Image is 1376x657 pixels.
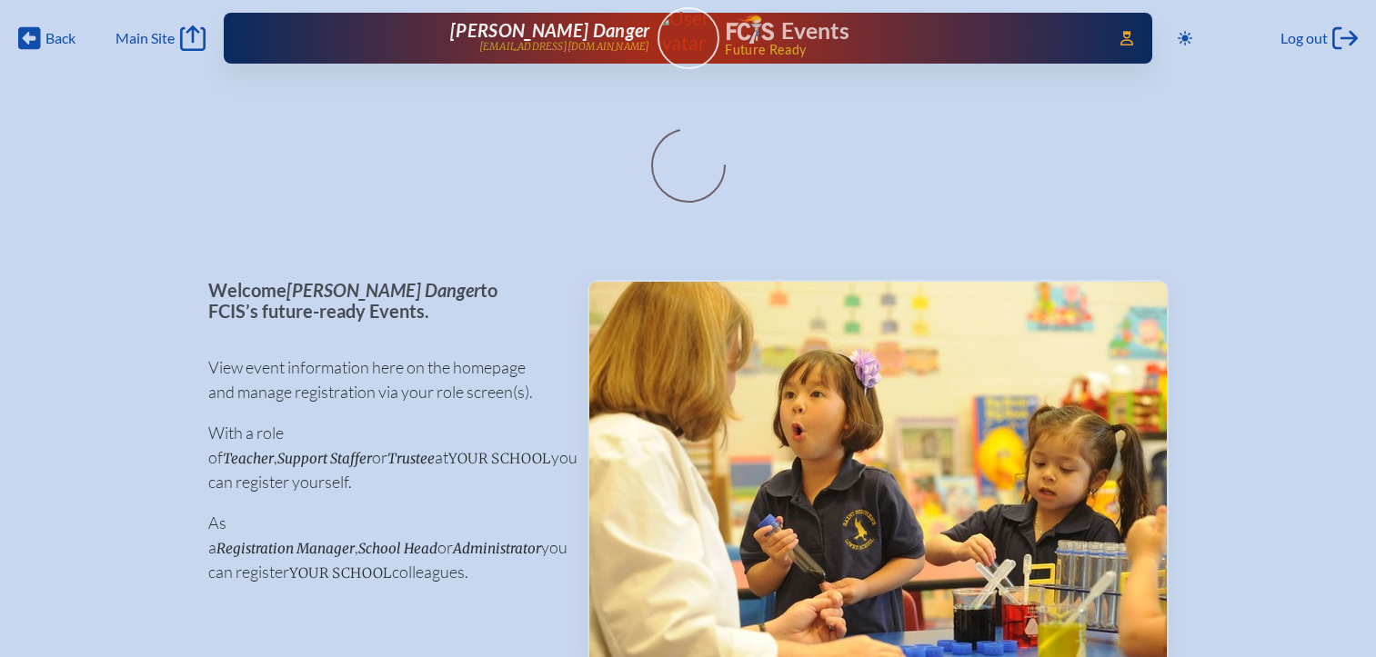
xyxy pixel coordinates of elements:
span: Teacher [223,450,274,467]
p: With a role of , or at you can register yourself. [208,421,558,494]
div: FCIS Events — Future ready [727,15,1095,56]
p: As a , or you can register colleagues. [208,511,558,584]
span: Back [45,29,75,47]
span: Administrator [453,540,541,557]
a: [PERSON_NAME] Danger[EMAIL_ADDRESS][DOMAIN_NAME] [282,20,650,56]
img: User Avatar [649,6,727,55]
span: Log out [1281,29,1328,47]
a: Main Site [116,25,205,51]
span: Trustee [387,450,435,467]
span: Main Site [116,29,175,47]
p: [EMAIL_ADDRESS][DOMAIN_NAME] [479,41,650,53]
p: Welcome to FCIS’s future-ready Events. [208,280,558,321]
span: Support Staffer [277,450,372,467]
span: your school [289,564,392,582]
p: View event information here on the homepage and manage registration via your role screen(s). [208,355,558,404]
span: [PERSON_NAME] Danger [286,279,480,301]
a: User Avatar [658,7,719,69]
span: your school [448,450,551,467]
span: Registration Manager [216,540,355,557]
span: School Head [358,540,437,557]
span: Future Ready [725,44,1094,56]
span: [PERSON_NAME] Danger [450,19,649,41]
